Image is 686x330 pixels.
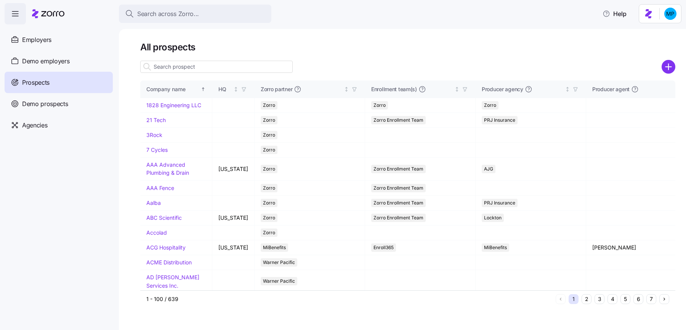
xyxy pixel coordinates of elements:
a: ACG Hospitality [146,244,186,251]
span: Producer agent [592,85,630,93]
div: Company name [146,85,199,93]
span: Zorro [263,199,275,207]
span: Zorro [484,101,496,109]
span: Zorro [263,131,275,139]
span: Help [603,9,627,18]
td: [US_STATE] [212,211,255,225]
button: 4 [607,294,617,304]
span: Zorro partner [261,85,292,93]
span: Zorro [263,101,275,109]
div: Not sorted [675,87,681,92]
span: Zorro Enrollment Team [373,184,423,192]
th: HQNot sorted [212,80,255,98]
span: Employers [22,35,51,45]
span: Zorro Enrollment Team [373,116,423,124]
span: Zorro [263,165,275,173]
span: Prospects [22,78,50,87]
svg: add icon [662,60,675,74]
span: Agencies [22,121,47,130]
button: Next page [659,294,669,304]
div: 1 - 100 / 639 [146,295,553,303]
input: Search prospect [140,61,293,73]
button: Search across Zorro... [119,5,271,23]
button: 3 [595,294,604,304]
button: 5 [620,294,630,304]
a: 3Rock [146,132,162,138]
span: Zorro [263,146,275,154]
span: Demo prospects [22,99,68,109]
button: 7 [646,294,656,304]
a: AAA Advanced Plumbing & Drain [146,161,189,176]
div: Not sorted [454,87,460,92]
span: Zorro [263,214,275,222]
td: [US_STATE] [212,240,255,255]
button: Previous page [556,294,566,304]
td: [US_STATE] [212,158,255,180]
span: Zorro [373,101,386,109]
button: Help [596,6,633,21]
div: Not sorted [233,87,239,92]
a: Aalba [146,200,161,206]
th: Company nameSorted ascending [140,80,212,98]
span: Zorro Enrollment Team [373,199,423,207]
a: Demo employers [5,50,113,72]
span: AJG [484,165,493,173]
span: Zorro Enrollment Team [373,214,423,222]
div: HQ [218,85,232,93]
th: Enrollment team(s)Not sorted [365,80,476,98]
th: Zorro partnerNot sorted [255,80,365,98]
div: Not sorted [344,87,349,92]
span: Enroll365 [373,243,394,252]
span: Zorro [263,116,275,124]
span: Producer agency [482,85,523,93]
span: Zorro Enrollment Team [373,165,423,173]
button: 2 [582,294,591,304]
a: 21 Tech [146,117,166,123]
span: MiBenefits [263,243,286,252]
span: Enrollment team(s) [371,85,417,93]
a: ACME Distribution [146,259,192,266]
a: AD [PERSON_NAME] Services Inc. [146,274,199,289]
span: MiBenefits [484,243,507,252]
a: Demo prospects [5,93,113,114]
button: 6 [633,294,643,304]
span: Warner Pacific [263,258,295,267]
div: Sorted ascending [200,87,206,92]
div: Not sorted [565,87,570,92]
a: Prospects [5,72,113,93]
th: Producer agencyNot sorted [476,80,586,98]
a: Employers [5,29,113,50]
a: Agencies [5,114,113,136]
a: 7 Cycles [146,146,168,153]
span: Search across Zorro... [137,9,199,19]
h1: All prospects [140,41,675,53]
a: Accolad [146,229,167,236]
img: b954e4dfce0f5620b9225907d0f7229f [664,8,676,20]
span: PRJ Insurance [484,199,515,207]
span: PRJ Insurance [484,116,515,124]
a: AAA Fence [146,185,174,191]
a: ABC Scientific [146,214,182,221]
a: 1828 Engineering LLC [146,102,201,108]
span: Lockton [484,214,502,222]
span: Zorro [263,184,275,192]
button: 1 [569,294,579,304]
span: Warner Pacific [263,277,295,285]
span: Zorro [263,229,275,237]
span: Demo employers [22,56,70,66]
